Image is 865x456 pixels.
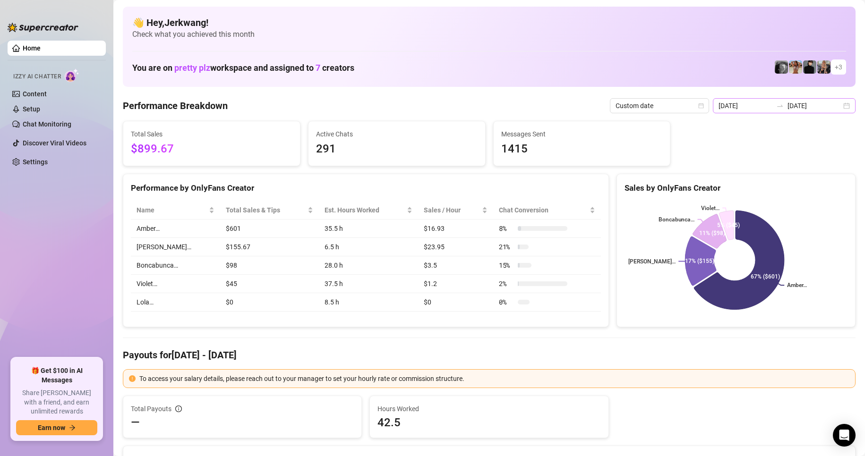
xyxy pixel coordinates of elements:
a: Chat Monitoring [23,120,71,128]
td: 35.5 h [319,220,418,238]
span: calendar [698,103,704,109]
img: Amber [775,60,788,74]
span: + 3 [835,62,842,72]
td: Boncabunca… [131,256,220,275]
h4: Payouts for [DATE] - [DATE] [123,348,856,362]
td: $155.67 [220,238,319,256]
div: To access your salary details, please reach out to your manager to set your hourly rate or commis... [139,373,849,384]
a: Content [23,90,47,98]
span: 21 % [499,242,514,252]
span: swap-right [776,102,784,110]
td: $601 [220,220,319,238]
th: Total Sales & Tips [220,201,319,220]
td: Lola… [131,293,220,312]
span: 8 % [499,223,514,234]
a: Settings [23,158,48,166]
img: Amber [789,60,802,74]
td: Violet… [131,275,220,293]
span: 42.5 [377,415,600,430]
span: pretty plz [174,63,210,73]
span: 15 % [499,260,514,270]
span: 1415 [501,140,663,158]
span: Active Chats [316,129,478,139]
td: $98 [220,256,319,275]
a: Setup [23,105,40,113]
span: Check what you achieved this month [132,29,846,40]
span: Earn now [38,424,65,431]
h4: Performance Breakdown [123,99,228,112]
th: Chat Conversion [493,201,601,220]
td: 8.5 h [319,293,418,312]
td: $3.5 [418,256,493,275]
span: Total Sales & Tips [226,205,306,215]
span: exclamation-circle [129,375,136,382]
th: Name [131,201,220,220]
img: Camille [803,60,816,74]
span: info-circle [175,405,182,412]
span: 291 [316,140,478,158]
span: Izzy AI Chatter [13,72,61,81]
span: — [131,415,140,430]
th: Sales / Hour [418,201,493,220]
span: Sales / Hour [424,205,480,215]
td: Amber… [131,220,220,238]
div: Performance by OnlyFans Creator [131,182,601,194]
span: Total Sales [131,129,292,139]
span: to [776,102,784,110]
span: arrow-right [69,424,76,431]
div: Est. Hours Worked [325,205,405,215]
text: Boncabunca… [658,216,694,223]
td: $0 [418,293,493,312]
span: Custom date [616,99,703,113]
span: Hours Worked [377,404,600,414]
text: [PERSON_NAME]… [628,258,676,265]
h1: You are on workspace and assigned to creators [132,63,354,73]
td: $23.95 [418,238,493,256]
a: Discover Viral Videos [23,139,86,147]
span: Total Payouts [131,404,171,414]
text: Violet… [701,205,719,211]
td: 28.0 h [319,256,418,275]
input: End date [788,101,841,111]
h4: 👋 Hey, Jerkwang ! [132,16,846,29]
a: Home [23,44,41,52]
td: $0 [220,293,319,312]
button: Earn nowarrow-right [16,420,97,435]
td: 6.5 h [319,238,418,256]
span: Chat Conversion [499,205,588,215]
td: 37.5 h [319,275,418,293]
td: [PERSON_NAME]… [131,238,220,256]
span: 7 [316,63,320,73]
input: Start date [719,101,772,111]
div: Sales by OnlyFans Creator [625,182,848,194]
td: $1.2 [418,275,493,293]
img: logo-BBDzfeDw.svg [8,23,78,32]
span: $899.67 [131,140,292,158]
span: Name [137,205,207,215]
img: Violet [817,60,831,74]
span: Share [PERSON_NAME] with a friend, and earn unlimited rewards [16,388,97,416]
span: Messages Sent [501,129,663,139]
text: Amber… [787,282,807,289]
div: Open Intercom Messenger [833,424,856,447]
span: 🎁 Get $100 in AI Messages [16,366,97,385]
td: $16.93 [418,220,493,238]
td: $45 [220,275,319,293]
span: 2 % [499,279,514,289]
span: 0 % [499,297,514,307]
img: AI Chatter [65,68,79,82]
